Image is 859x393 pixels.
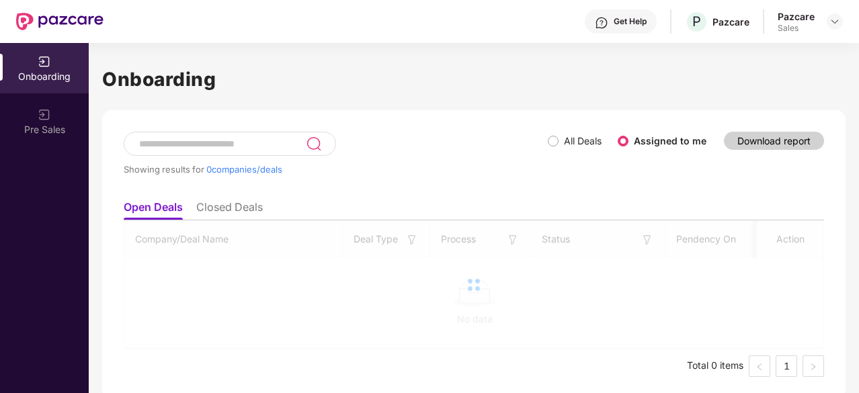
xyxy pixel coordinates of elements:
[614,16,647,27] div: Get Help
[564,135,602,146] label: All Deals
[124,200,183,220] li: Open Deals
[16,13,104,30] img: New Pazcare Logo
[692,13,701,30] span: P
[38,108,51,122] img: svg+xml;base64,PHN2ZyB3aWR0aD0iMjAiIGhlaWdodD0iMjAiIHZpZXdCb3g9IjAgMCAyMCAyMCIgZmlsbD0ibm9uZSIgeG...
[724,132,824,150] button: Download report
[124,164,548,175] div: Showing results for
[206,164,282,175] span: 0 companies/deals
[634,135,706,146] label: Assigned to me
[778,10,815,23] div: Pazcare
[102,64,846,94] h1: Onboarding
[38,55,51,69] img: svg+xml;base64,PHN2ZyB3aWR0aD0iMjAiIGhlaWdodD0iMjAiIHZpZXdCb3g9IjAgMCAyMCAyMCIgZmlsbD0ibm9uZSIgeG...
[749,355,770,377] li: Previous Page
[776,355,797,377] li: 1
[803,355,824,377] li: Next Page
[712,15,749,28] div: Pazcare
[196,200,263,220] li: Closed Deals
[778,23,815,34] div: Sales
[809,363,817,371] span: right
[755,363,764,371] span: left
[776,356,796,376] a: 1
[595,16,608,30] img: svg+xml;base64,PHN2ZyBpZD0iSGVscC0zMngzMiIgeG1sbnM9Imh0dHA6Ly93d3cudzMub3JnLzIwMDAvc3ZnIiB3aWR0aD...
[306,136,321,152] img: svg+xml;base64,PHN2ZyB3aWR0aD0iMjQiIGhlaWdodD0iMjUiIHZpZXdCb3g9IjAgMCAyNCAyNSIgZmlsbD0ibm9uZSIgeG...
[829,16,840,27] img: svg+xml;base64,PHN2ZyBpZD0iRHJvcGRvd24tMzJ4MzIiIHhtbG5zPSJodHRwOi8vd3d3LnczLm9yZy8yMDAwL3N2ZyIgd2...
[687,355,743,377] li: Total 0 items
[749,355,770,377] button: left
[803,355,824,377] button: right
